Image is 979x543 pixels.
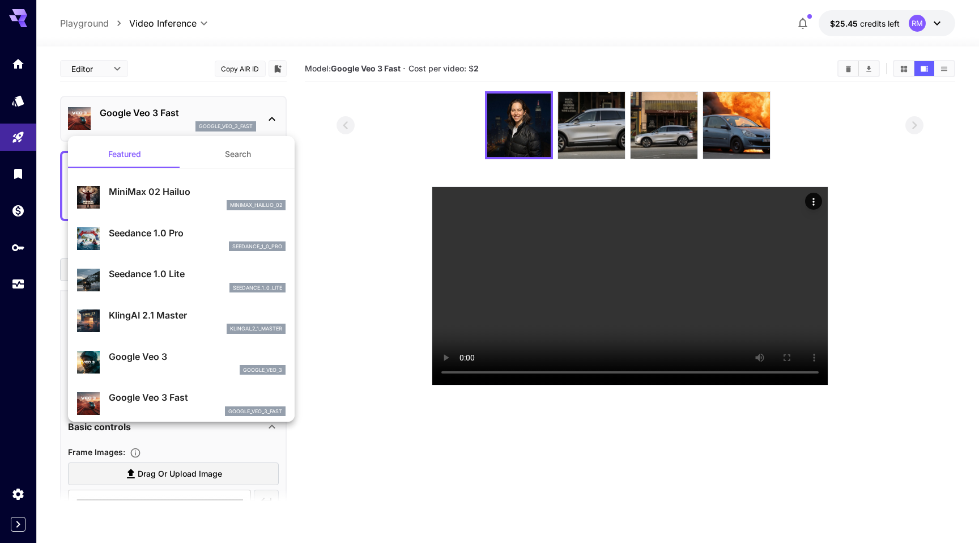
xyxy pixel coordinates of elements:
p: Google Veo 3 Fast [109,391,286,404]
p: seedance_1_0_pro [232,243,282,251]
p: google_veo_3 [243,366,282,374]
button: Featured [68,141,181,168]
div: Seedance 1.0 Liteseedance_1_0_lite [77,262,286,297]
p: Seedance 1.0 Lite [109,267,286,281]
p: klingai_2_1_master [230,325,282,333]
p: google_veo_3_fast [228,408,282,415]
div: Seedance 1.0 Proseedance_1_0_pro [77,222,286,256]
p: MiniMax 02 Hailuo [109,185,286,198]
div: KlingAI 2.1 Masterklingai_2_1_master [77,304,286,338]
div: Google Veo 3 Fastgoogle_veo_3_fast [77,386,286,421]
p: Seedance 1.0 Pro [109,226,286,240]
p: minimax_hailuo_02 [230,201,282,209]
p: Google Veo 3 [109,350,286,363]
button: Search [181,141,295,168]
p: KlingAI 2.1 Master [109,308,286,322]
p: seedance_1_0_lite [233,284,282,292]
div: Google Veo 3google_veo_3 [77,345,286,380]
div: MiniMax 02 Hailuominimax_hailuo_02 [77,180,286,215]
